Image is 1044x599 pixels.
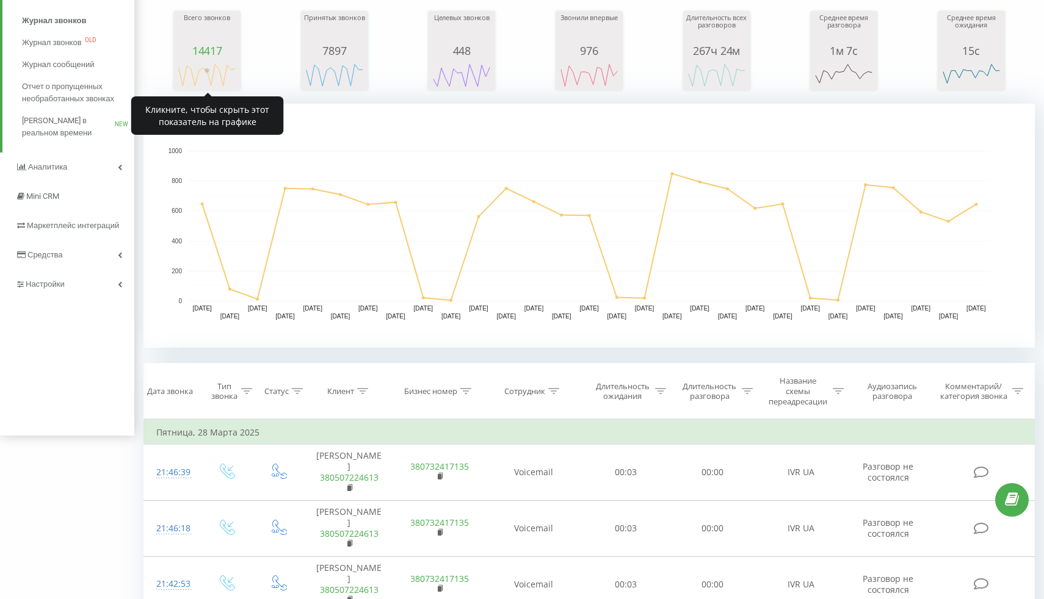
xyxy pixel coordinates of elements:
div: Звонили впервые [559,14,620,45]
text: [DATE] [718,313,738,320]
svg: A chart. [559,57,620,93]
a: 380507224613 [320,528,379,539]
text: 800 [172,178,182,184]
span: Аналитика [28,162,67,171]
div: 7897 [304,45,365,57]
a: Журнал звонковOLD [22,32,134,54]
span: Разговор не состоялся [863,517,913,539]
text: [DATE] [275,313,295,320]
td: IVR UA [756,445,846,501]
div: Название схемы переадресации [767,376,829,407]
span: Журнал сообщений [22,59,94,71]
text: [DATE] [607,313,627,320]
div: Среднее время ожидания [941,14,1002,45]
span: Разговор не состоялся [863,461,913,483]
div: 21:46:39 [156,461,187,484]
td: Voicemail [485,445,582,501]
div: 1м 7с [813,45,874,57]
svg: A chart. [813,57,874,93]
span: Mini CRM [26,192,59,201]
text: [DATE] [662,313,682,320]
a: Отчет о пропущенных необработанных звонках [22,76,134,110]
text: [DATE] [358,305,378,312]
div: Статус [264,386,289,396]
a: 380507224613 [320,472,379,483]
svg: A chart. [176,57,237,93]
div: Комментарий/категория звонка [938,381,1009,402]
svg: A chart. [941,57,1002,93]
div: 448 [431,45,492,57]
div: Всего звонков [176,14,237,45]
text: [DATE] [386,313,405,320]
span: Разговор не состоялся [863,573,913,595]
td: 00:00 [669,500,756,556]
div: Кликните, чтобы скрыть этот показатель на графике [131,96,284,135]
div: Тип звонка [210,381,237,402]
text: [DATE] [220,313,240,320]
span: Средства [27,250,63,259]
text: [DATE] [939,313,959,320]
div: Сотрудник [504,386,545,396]
td: 00:00 [669,445,756,501]
td: Voicemail [485,500,582,556]
a: 380732417135 [410,573,469,584]
a: Журнал звонков [22,10,134,32]
text: [DATE] [524,305,544,312]
text: [DATE] [800,305,820,312]
svg: A chart. [686,57,747,93]
text: [DATE] [745,305,765,312]
td: [PERSON_NAME] [304,500,394,556]
text: [DATE] [248,305,267,312]
text: [DATE] [966,305,986,312]
text: [DATE] [192,305,212,312]
text: 200 [172,268,182,274]
text: [DATE] [496,313,516,320]
div: Аудиозапись разговора [857,381,927,402]
text: [DATE] [828,313,848,320]
div: Принятых звонков [304,14,365,45]
td: [PERSON_NAME] [304,445,394,501]
a: 380732417135 [410,461,469,472]
div: 267ч 24м [686,45,747,57]
div: Длительность разговора [680,381,739,402]
span: Журнал звонков [22,15,86,27]
text: [DATE] [414,305,433,312]
span: Журнал звонков [22,37,82,49]
text: [DATE] [856,305,875,312]
div: Целевых звонков [431,14,492,45]
span: Маркетплейс интеграций [27,221,119,230]
a: 380507224613 [320,584,379,595]
div: Длительность ожидания [593,381,651,402]
text: [DATE] [469,305,488,312]
text: [DATE] [912,305,931,312]
text: [DATE] [773,313,792,320]
text: 400 [172,238,182,245]
text: [DATE] [331,313,350,320]
text: 600 [172,208,182,215]
a: [PERSON_NAME] в реальном времениNEW [22,110,134,144]
div: 21:46:18 [156,517,187,540]
svg: A chart. [431,57,492,93]
div: 21:42:53 [156,572,187,596]
td: 00:03 [582,500,669,556]
a: 380732417135 [410,517,469,528]
text: [DATE] [552,313,571,320]
td: IVR UA [756,500,846,556]
text: 1000 [169,148,183,154]
td: 00:03 [582,445,669,501]
text: [DATE] [690,305,709,312]
div: Среднее время разговора [813,14,874,45]
td: Пятница, 28 Марта 2025 [144,420,1035,445]
svg: A chart. [304,57,365,93]
span: Отчет о пропущенных необработанных звонках [22,81,128,105]
svg: A chart. [143,104,1035,348]
text: [DATE] [441,313,461,320]
span: [PERSON_NAME] в реальном времени [22,115,115,139]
